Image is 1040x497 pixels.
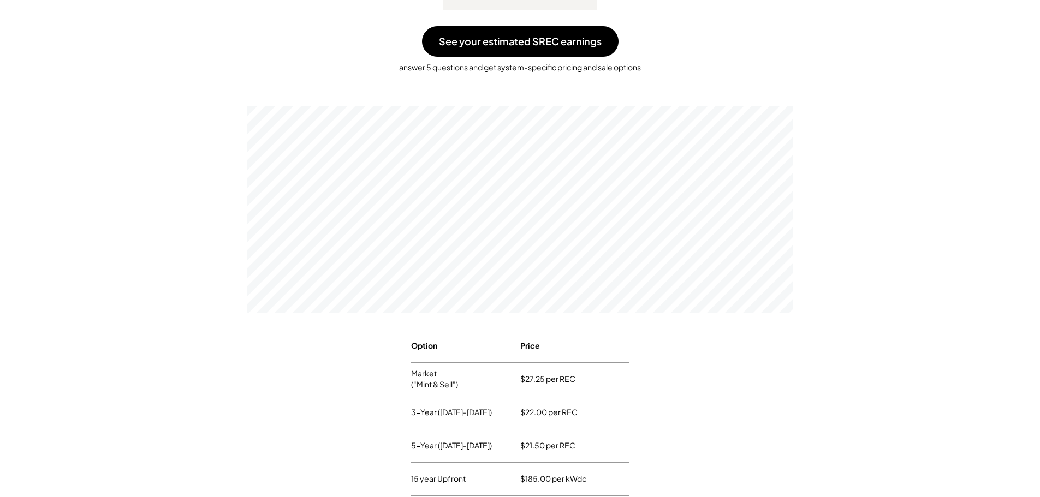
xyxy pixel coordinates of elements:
[411,438,492,454] div: 5-Year ([DATE]-[DATE])
[520,404,578,421] div: $22.00 per REC
[520,338,540,354] div: Price
[11,57,1029,73] div: answer 5 questions and get system-specific pricing and sale options
[411,338,437,354] div: Option
[411,404,492,421] div: 3-Year ([DATE]-[DATE])
[520,471,586,487] div: $185.00 per kWdc
[411,366,458,392] div: Market ("Mint & Sell")
[411,471,466,487] div: 15 year Upfront
[520,438,575,454] div: $21.50 per REC
[422,26,619,57] button: See your estimated SREC earnings
[520,371,575,387] div: $27.25 per REC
